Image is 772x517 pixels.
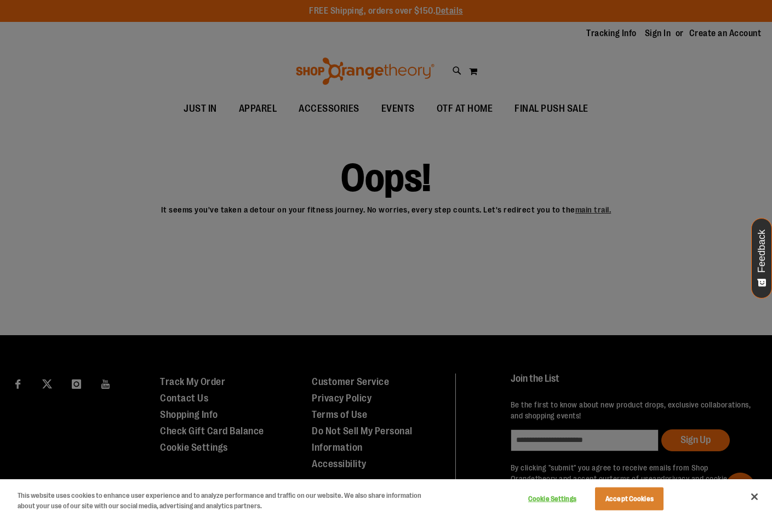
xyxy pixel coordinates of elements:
button: Cookie Settings [518,488,586,510]
button: Accept Cookies [595,487,664,510]
button: Close [742,485,767,509]
button: Feedback - Show survey [751,218,772,298]
div: This website uses cookies to enhance user experience and to analyze performance and traffic on ou... [18,490,425,512]
span: Feedback [757,229,767,273]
